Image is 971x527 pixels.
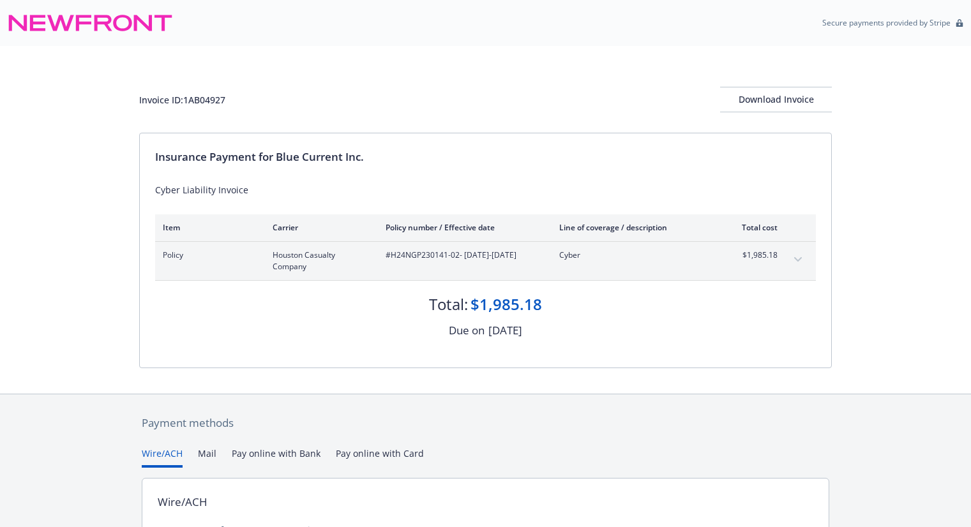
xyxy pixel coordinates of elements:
[730,222,778,233] div: Total cost
[155,242,816,280] div: PolicyHouston Casualty Company#H24NGP230141-02- [DATE]-[DATE]Cyber$1,985.18expand content
[788,249,808,270] button: expand content
[386,222,539,233] div: Policy number / Effective date
[232,447,320,468] button: Pay online with Bank
[559,249,709,261] span: Cyber
[449,322,485,339] div: Due on
[139,93,225,107] div: Invoice ID: 1AB04927
[155,149,816,165] div: Insurance Payment for Blue Current Inc.
[163,249,252,261] span: Policy
[273,249,365,272] span: Houston Casualty Company
[142,415,829,431] div: Payment methods
[559,222,709,233] div: Line of coverage / description
[158,494,207,510] div: Wire/ACH
[198,447,216,468] button: Mail
[720,87,832,112] button: Download Invoice
[155,183,816,197] div: Cyber Liability Invoice
[142,447,183,468] button: Wire/ACH
[429,293,468,315] div: Total:
[470,293,542,315] div: $1,985.18
[336,447,424,468] button: Pay online with Card
[273,222,365,233] div: Carrier
[386,249,539,261] span: #H24NGP230141-02 - [DATE]-[DATE]
[163,222,252,233] div: Item
[730,249,778,261] span: $1,985.18
[822,17,951,28] p: Secure payments provided by Stripe
[488,322,522,339] div: [DATE]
